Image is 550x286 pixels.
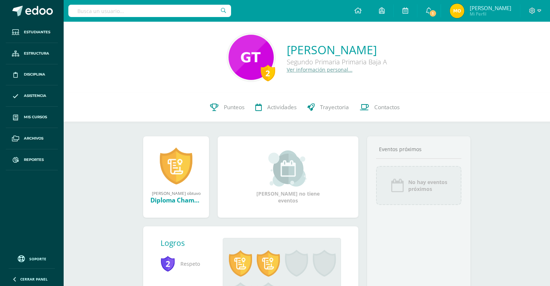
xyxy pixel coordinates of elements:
[302,93,354,122] a: Trayectoria
[287,57,387,66] div: Segundo Primaria Primaria Baja A
[229,35,274,80] img: 73f08fce6afe5c343fc6d58195e87fa4.png
[6,43,58,64] a: Estructura
[24,157,44,163] span: Reportes
[24,93,46,99] span: Asistencia
[390,178,405,193] img: event_icon.png
[150,196,202,204] div: Diploma Champagnat
[261,65,275,81] div: 2
[6,22,58,43] a: Estudiantes
[287,66,353,73] a: Ver información personal...
[224,103,244,111] span: Punteos
[6,149,58,171] a: Reportes
[24,29,50,35] span: Estudiantes
[24,51,49,56] span: Estructura
[24,72,45,77] span: Disciplina
[450,4,464,18] img: 1f106b6e7afca4fe1a88845eafc4bcfc.png
[320,103,349,111] span: Trayectoria
[150,190,202,196] div: [PERSON_NAME] obtuvo
[268,150,308,187] img: event_small.png
[252,150,324,204] div: [PERSON_NAME] no tiene eventos
[68,5,231,17] input: Busca un usuario...
[9,253,55,263] a: Soporte
[161,255,175,272] span: 2
[24,136,43,141] span: Archivos
[470,4,511,12] span: [PERSON_NAME]
[287,42,387,57] a: [PERSON_NAME]
[374,103,400,111] span: Contactos
[6,128,58,149] a: Archivos
[6,64,58,86] a: Disciplina
[29,256,46,261] span: Soporte
[161,254,211,274] span: Respeto
[408,179,447,192] span: No hay eventos próximos
[6,107,58,128] a: Mis cursos
[470,11,511,17] span: Mi Perfil
[354,93,405,122] a: Contactos
[24,114,47,120] span: Mis cursos
[6,85,58,107] a: Asistencia
[20,277,48,282] span: Cerrar panel
[376,146,461,153] div: Eventos próximos
[429,9,437,17] span: 1
[267,103,297,111] span: Actividades
[250,93,302,122] a: Actividades
[161,238,217,248] div: Logros
[205,93,250,122] a: Punteos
